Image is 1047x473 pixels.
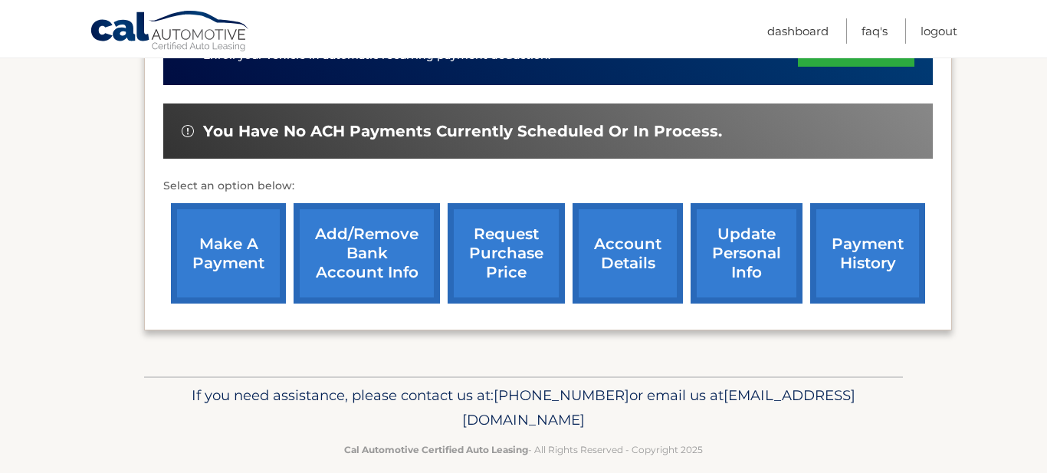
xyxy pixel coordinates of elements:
[163,177,933,195] p: Select an option below:
[294,203,440,304] a: Add/Remove bank account info
[344,444,528,455] strong: Cal Automotive Certified Auto Leasing
[494,386,629,404] span: [PHONE_NUMBER]
[203,122,722,141] span: You have no ACH payments currently scheduled or in process.
[767,18,829,44] a: Dashboard
[573,203,683,304] a: account details
[862,18,888,44] a: FAQ's
[462,386,855,429] span: [EMAIL_ADDRESS][DOMAIN_NAME]
[810,203,925,304] a: payment history
[90,10,251,54] a: Cal Automotive
[154,442,893,458] p: - All Rights Reserved - Copyright 2025
[921,18,957,44] a: Logout
[171,203,286,304] a: make a payment
[154,383,893,432] p: If you need assistance, please contact us at: or email us at
[182,125,194,137] img: alert-white.svg
[691,203,802,304] a: update personal info
[448,203,565,304] a: request purchase price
